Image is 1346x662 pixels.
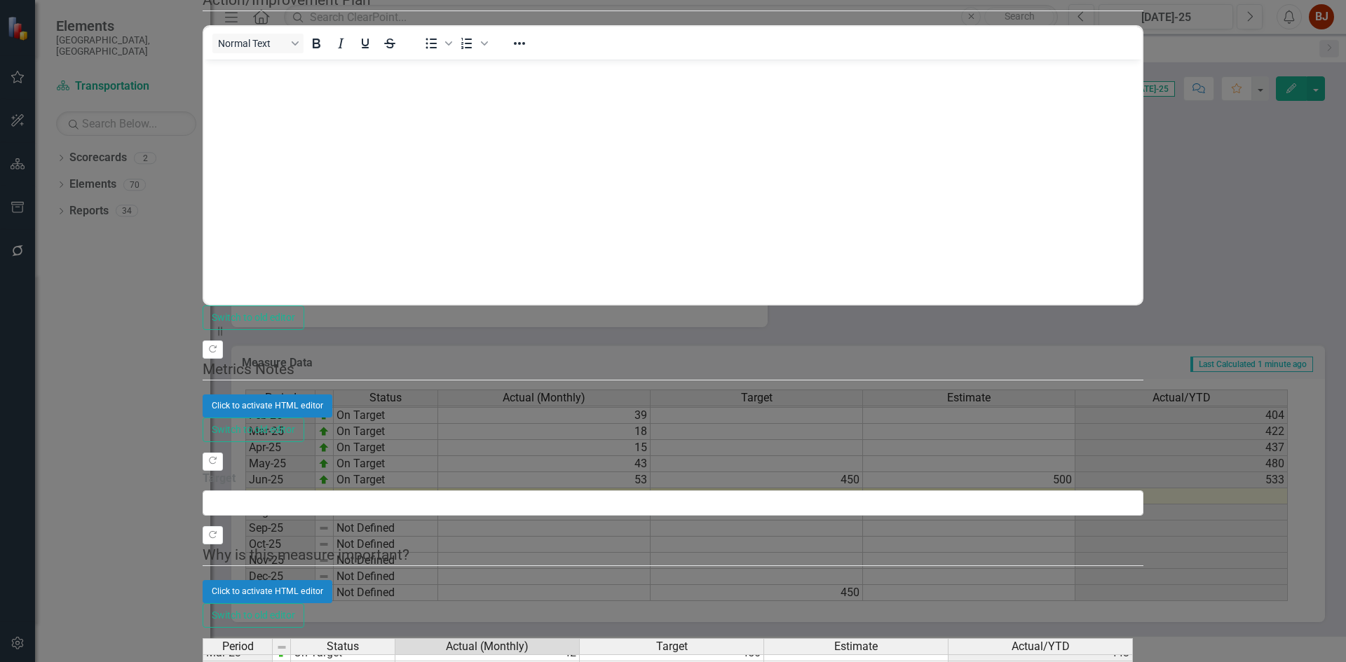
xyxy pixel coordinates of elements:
button: Switch to old editor [203,603,304,628]
span: Estimate [834,640,878,653]
button: Switch to old editor [203,305,304,330]
span: Status [327,640,359,653]
span: Actual/YTD [1012,640,1070,653]
label: Target [203,471,1143,487]
button: Underline [353,34,377,53]
legend: Why is this measure important? [203,544,1143,566]
iframe: Rich Text Area [204,60,1142,304]
span: Target [656,640,688,653]
button: Bold [304,34,328,53]
legend: Metrics Notes [203,359,1143,380]
div: Bullet list [419,34,454,53]
button: Block Normal Text [212,34,304,53]
button: Reveal or hide additional toolbar items [508,34,531,53]
div: Numbered list [455,34,490,53]
span: Normal Text [218,38,287,49]
button: Italic [329,34,353,53]
button: Click to activate HTML editor [203,580,332,602]
button: Switch to old editor [203,418,304,442]
button: Click to activate HTML editor [203,394,332,417]
span: Period [222,640,254,653]
span: Actual (Monthly) [446,640,529,653]
img: 8DAGhfEEPCf229AAAAAElFTkSuQmCC [276,642,287,653]
button: Strikethrough [378,34,402,53]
